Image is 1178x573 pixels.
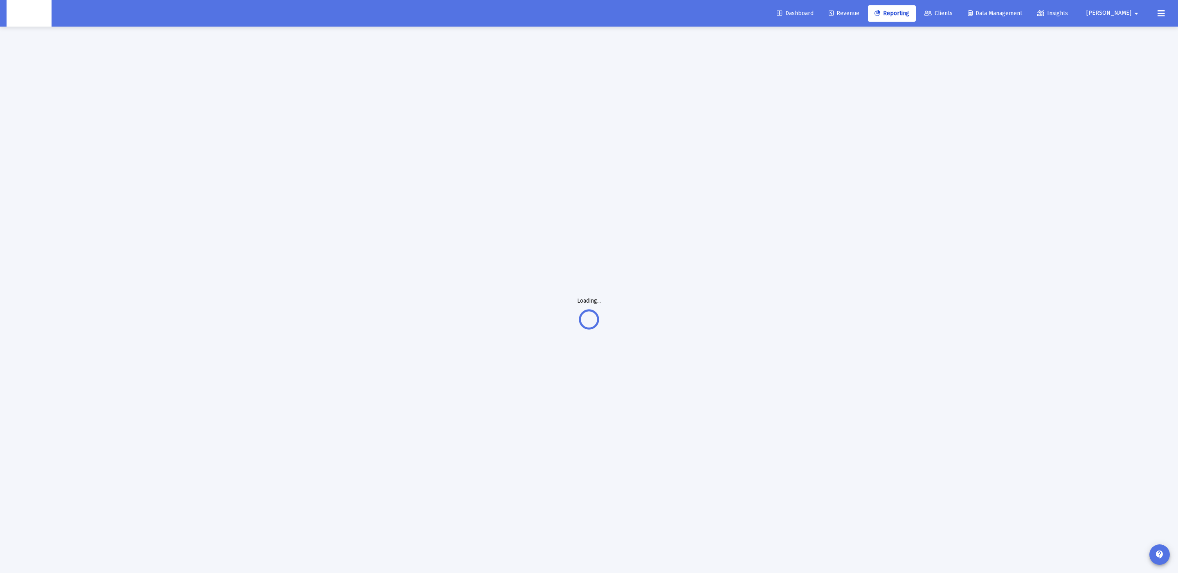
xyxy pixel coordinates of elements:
[777,10,814,17] span: Dashboard
[13,5,45,22] img: Dashboard
[968,10,1022,17] span: Data Management
[1086,10,1131,17] span: [PERSON_NAME]
[924,10,953,17] span: Clients
[918,5,959,22] a: Clients
[822,5,866,22] a: Revenue
[961,5,1029,22] a: Data Management
[1131,5,1141,22] mat-icon: arrow_drop_down
[1155,550,1165,560] mat-icon: contact_support
[875,10,909,17] span: Reporting
[868,5,916,22] a: Reporting
[1077,5,1151,21] button: [PERSON_NAME]
[770,5,820,22] a: Dashboard
[829,10,859,17] span: Revenue
[1031,5,1075,22] a: Insights
[1037,10,1068,17] span: Insights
